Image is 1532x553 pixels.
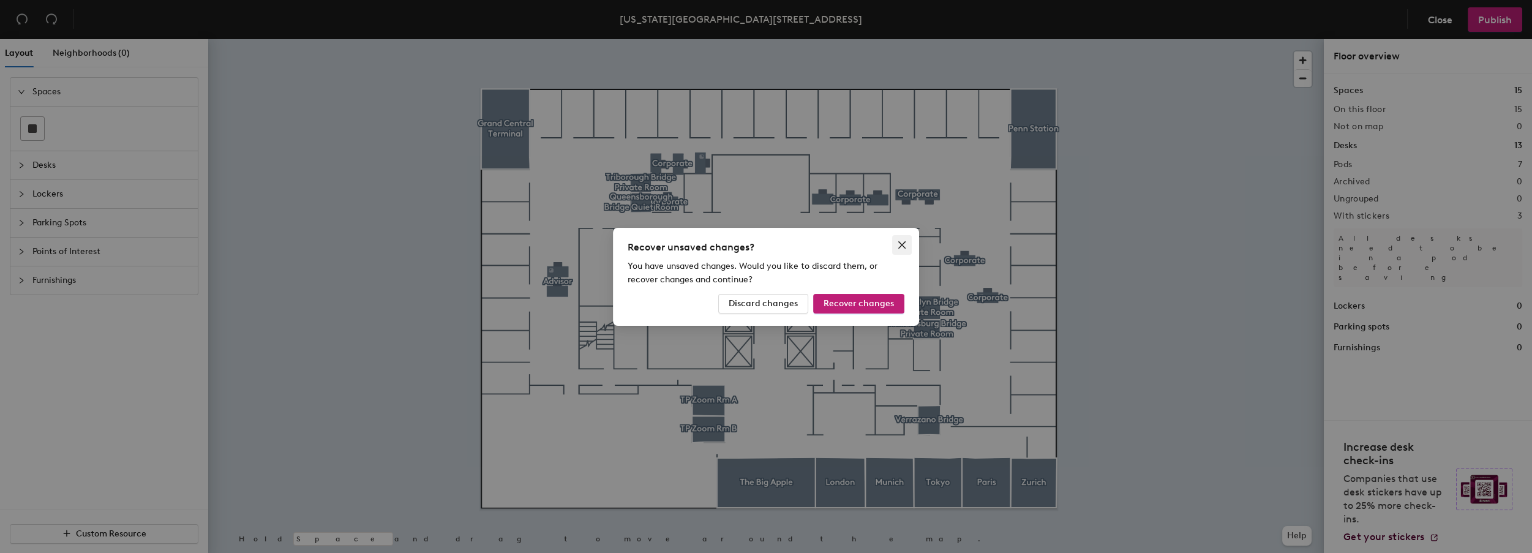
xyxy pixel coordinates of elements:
[628,261,877,285] span: You have unsaved changes. Would you like to discard them, or recover changes and continue?
[628,240,904,255] div: Recover unsaved changes?
[813,294,904,314] button: Recover changes
[824,298,894,309] span: Recover changes
[729,298,798,309] span: Discard changes
[892,235,912,255] button: Close
[718,294,808,314] button: Discard changes
[892,240,912,250] span: Close
[897,240,907,250] span: close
